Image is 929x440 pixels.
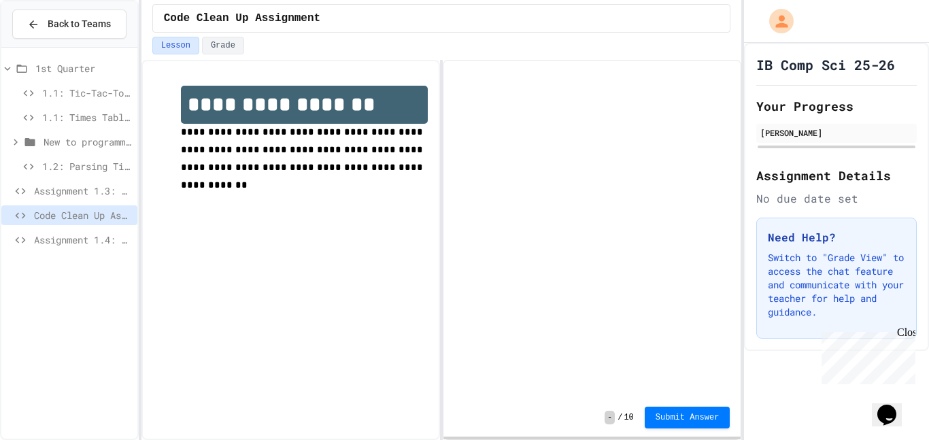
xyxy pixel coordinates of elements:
span: Code Clean Up Assignment [164,10,320,27]
div: Chat with us now!Close [5,5,94,86]
span: Submit Answer [656,412,720,423]
span: Back to Teams [48,17,111,31]
h3: Need Help? [768,229,905,246]
div: My Account [755,5,797,37]
div: No due date set [756,190,917,207]
span: 10 [624,412,633,423]
iframe: chat widget [816,326,915,384]
button: Submit Answer [645,407,730,428]
span: 1.1: Times Table (Year 1/SL) [42,110,132,124]
p: Switch to "Grade View" to access the chat feature and communicate with your teacher for help and ... [768,251,905,319]
span: 1.2: Parsing Time Data [42,159,132,173]
span: 1.1: Tic-Tac-Toe (Year 2) [42,86,132,100]
iframe: chat widget [872,386,915,426]
button: Lesson [152,37,199,54]
span: Assignment 1.4: Reading and Parsing Data [34,233,132,247]
span: Code Clean Up Assignment [34,208,132,222]
span: New to programming exercises [44,135,132,149]
span: 1st Quarter [35,61,132,75]
div: [PERSON_NAME] [760,126,913,139]
h2: Your Progress [756,97,917,116]
button: Grade [202,37,244,54]
span: - [605,411,615,424]
span: / [618,412,622,423]
h2: Assignment Details [756,166,917,185]
h1: IB Comp Sci 25-26 [756,55,895,74]
span: Assignment 1.3: Longitude and Latitude Data [34,184,132,198]
button: Back to Teams [12,10,126,39]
